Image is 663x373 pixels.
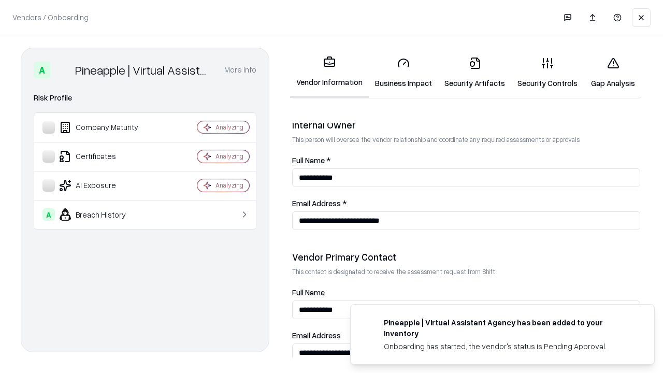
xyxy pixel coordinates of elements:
div: Analyzing [215,152,243,161]
p: This contact is designated to receive the assessment request from Shift [292,267,640,276]
p: Vendors / Onboarding [12,12,89,23]
div: Vendor Primary Contact [292,251,640,263]
div: Pineapple | Virtual Assistant Agency [75,62,212,78]
a: Business Impact [369,49,438,97]
img: trypineapple.com [363,317,376,329]
button: More info [224,61,256,79]
label: Email Address * [292,199,640,207]
div: Risk Profile [34,92,256,104]
div: Certificates [42,150,166,163]
p: This person will oversee the vendor relationship and coordinate any required assessments or appro... [292,135,640,144]
div: Breach History [42,208,166,221]
a: Security Controls [511,49,584,97]
div: Analyzing [215,181,243,190]
div: A [34,62,50,78]
div: Pineapple | Virtual Assistant Agency has been added to your inventory [384,317,629,339]
a: Gap Analysis [584,49,642,97]
div: Onboarding has started, the vendor's status is Pending Approval. [384,341,629,352]
div: Analyzing [215,123,243,132]
div: AI Exposure [42,179,166,192]
a: Security Artifacts [438,49,511,97]
div: Internal Owner [292,119,640,131]
div: Company Maturity [42,121,166,134]
img: Pineapple | Virtual Assistant Agency [54,62,71,78]
a: Vendor Information [290,48,369,98]
label: Email Address [292,332,640,339]
label: Full Name [292,289,640,296]
div: A [42,208,55,221]
label: Full Name * [292,156,640,164]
